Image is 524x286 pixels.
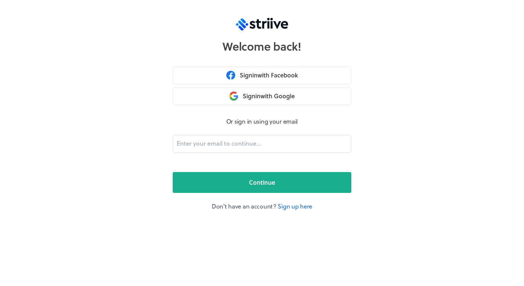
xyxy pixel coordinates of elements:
[249,178,275,187] span: Continue
[236,18,288,31] img: logo-trans.svg
[278,202,312,210] a: Sign up here
[223,39,301,53] h1: Welcome back!
[173,172,351,193] button: Continue
[173,87,351,105] button: Signinwith Google
[173,66,351,84] button: Signinwith Facebook
[173,135,351,153] input: Enter your email to continue...
[173,202,351,211] p: Don't have an account?
[173,117,351,126] p: Or sign in using your email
